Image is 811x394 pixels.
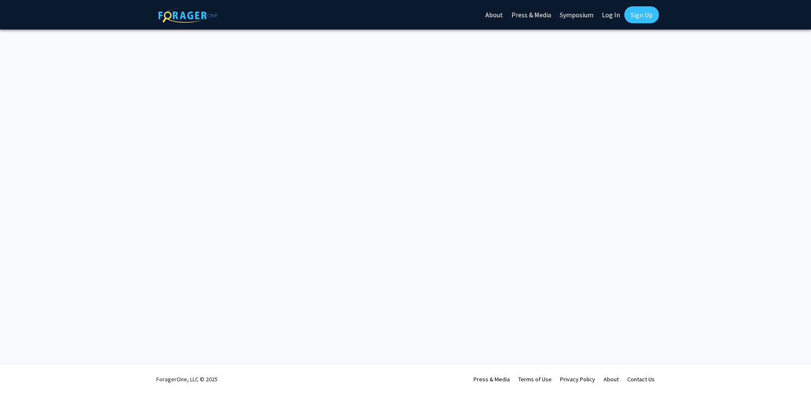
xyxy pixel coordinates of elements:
a: Privacy Policy [560,375,595,383]
div: ForagerOne, LLC © 2025 [156,364,218,394]
a: About [604,375,619,383]
a: Terms of Use [518,375,552,383]
img: ForagerOne Logo [158,8,218,23]
a: Sign Up [624,6,659,23]
a: Press & Media [474,375,510,383]
a: Contact Us [627,375,655,383]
